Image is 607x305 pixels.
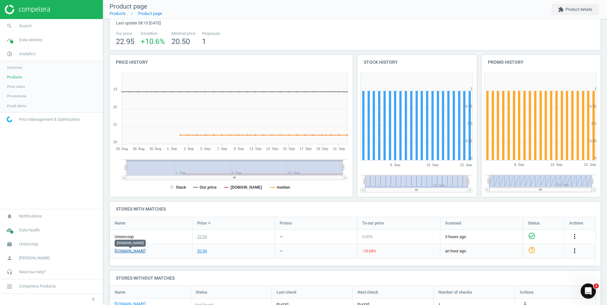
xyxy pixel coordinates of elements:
i: chevron_left [90,295,97,303]
div: 20.50 [197,248,207,254]
text: 0.25 [590,139,596,143]
tspan: 19. Sep [316,147,328,151]
span: 3 hours ago [445,234,518,240]
a: Products [110,11,126,16]
text: 0 [470,156,472,160]
i: person [3,252,16,264]
span: +10.6 % [141,37,165,46]
tspan: 3. Sep [183,147,194,151]
tspan: 22. Sep [460,163,472,167]
span: 22.95 [116,37,134,46]
tspan: Stack [176,185,186,190]
i: extension [558,7,564,12]
div: — [280,248,283,254]
span: Price Management & Optimization [19,117,80,122]
span: an hour ago [445,248,518,254]
text: 20 [113,140,117,144]
tspan: 9. Sep [234,147,244,151]
span: 20.50 [171,37,190,46]
span: Price [197,220,207,226]
span: Our price [116,31,134,36]
span: Actions [569,220,583,226]
span: Products [7,75,22,80]
span: 1 [594,283,599,289]
button: more_vert [571,233,578,241]
tspan: median [277,185,290,190]
span: Promo [280,220,292,226]
tspan: 22. Sep [584,163,596,167]
text: 0.75 [590,104,596,108]
span: Data health [19,227,40,233]
h4: Promo history [482,55,601,70]
span: [PERSON_NAME] [19,255,50,261]
tspan: 21. Sep [333,147,345,151]
span: Next check [357,289,378,295]
span: Name [115,220,125,226]
iframe: Intercom live chat [581,283,596,299]
span: Name [115,289,125,295]
span: Number of checks [438,289,472,295]
img: wGWNvw8QSZomAAAAABJRU5ErkJggg== [7,116,12,122]
i: arrow_downward [207,220,212,225]
button: extensionProduct details [551,4,599,15]
tspan: 15. Sep [283,147,295,151]
span: Email alerts [7,103,26,108]
span: Notifications [19,213,42,219]
i: search [3,20,16,32]
i: help_outline [528,246,536,254]
tspan: 1. Sep [167,147,177,151]
i: work [3,238,16,250]
span: Unioncoop [115,234,134,240]
text: 22 [113,105,117,109]
i: pie_chart_outlined [3,48,16,60]
button: chevron_left [85,295,101,303]
span: Unioncoop [19,241,38,247]
span: 0.00 % [362,234,373,239]
tspan: 8. Sep [390,163,400,167]
span: Minimal price [171,31,196,36]
span: Overview [7,65,22,70]
span: Competera Products [19,283,56,289]
button: more_vert [571,247,578,255]
tspan: Our price [200,185,217,190]
h4: Stock history [357,55,477,70]
span: Data delivery [19,37,42,43]
a: [DOMAIN_NAME] [115,248,145,254]
text: 0.75 [466,104,472,108]
text: 1 [594,87,596,91]
i: check_circle_outline [528,232,536,240]
h4: Price history [110,55,353,70]
text: 0.25 [466,139,472,143]
tspan: 5. Sep [200,147,210,151]
span: Analytics [19,51,36,57]
span: Product page [110,3,147,10]
tspan: 7. Sep [217,147,227,151]
span: Deviation [141,31,165,36]
span: Promotions [7,94,26,99]
span: Scanned [445,220,461,226]
text: 0.5 [591,121,596,125]
div: [DOMAIN_NAME] [115,240,146,247]
text: 1 [470,87,472,91]
text: 23 [113,87,117,91]
tspan: 8. Sep [514,163,524,167]
tspan: [DOMAIN_NAME] [230,185,262,190]
tspan: 30. Aug [150,147,161,151]
h4: Stores with matches [110,202,601,217]
tspan: 15. Sep [550,163,563,167]
tspan: 11. Sep [250,147,262,151]
tspan: 26. Aug [116,147,128,151]
div: 22.95 [197,234,207,240]
i: more_vert [571,247,578,255]
i: cloud_done [3,224,16,236]
span: -10.68 % [362,249,377,253]
span: Last update 08:13 [DATE] [116,21,161,25]
tspan: 15. Sep [426,163,438,167]
span: Last check [277,289,297,295]
i: notifications [3,210,16,222]
span: 1 [202,37,206,46]
span: Search [19,23,32,29]
tspan: 28. Aug [133,147,144,151]
span: Actions [520,289,534,295]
